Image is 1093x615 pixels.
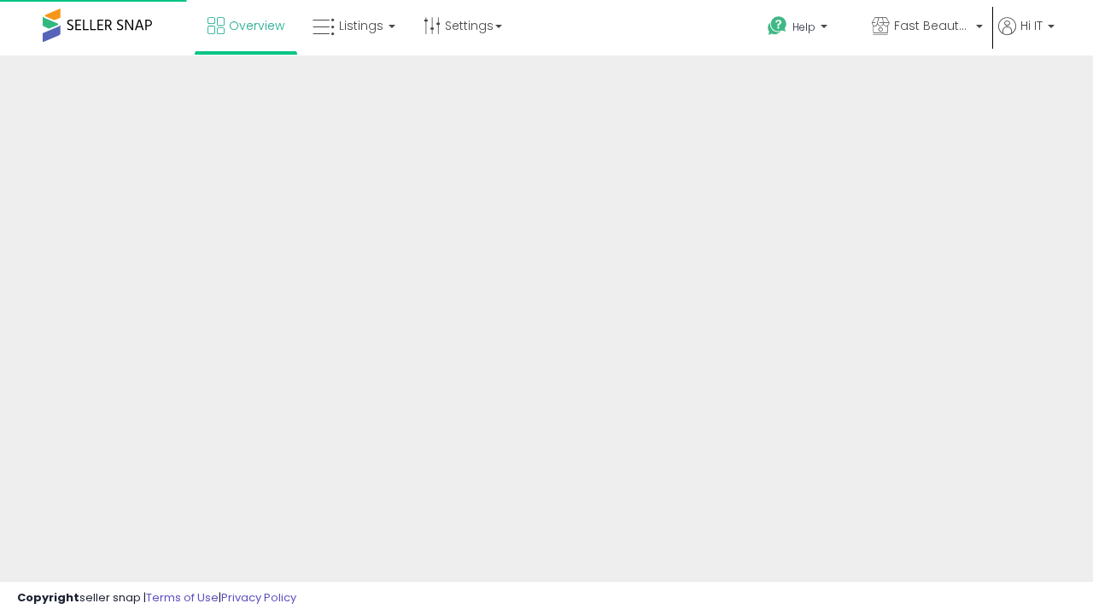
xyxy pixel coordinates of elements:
[221,589,296,606] a: Privacy Policy
[767,15,788,37] i: Get Help
[339,17,383,34] span: Listings
[998,17,1055,56] a: Hi IT
[17,589,79,606] strong: Copyright
[229,17,284,34] span: Overview
[17,590,296,606] div: seller snap | |
[1020,17,1043,34] span: Hi IT
[894,17,971,34] span: Fast Beauty ([GEOGRAPHIC_DATA])
[146,589,219,606] a: Terms of Use
[792,20,815,34] span: Help
[754,3,856,56] a: Help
